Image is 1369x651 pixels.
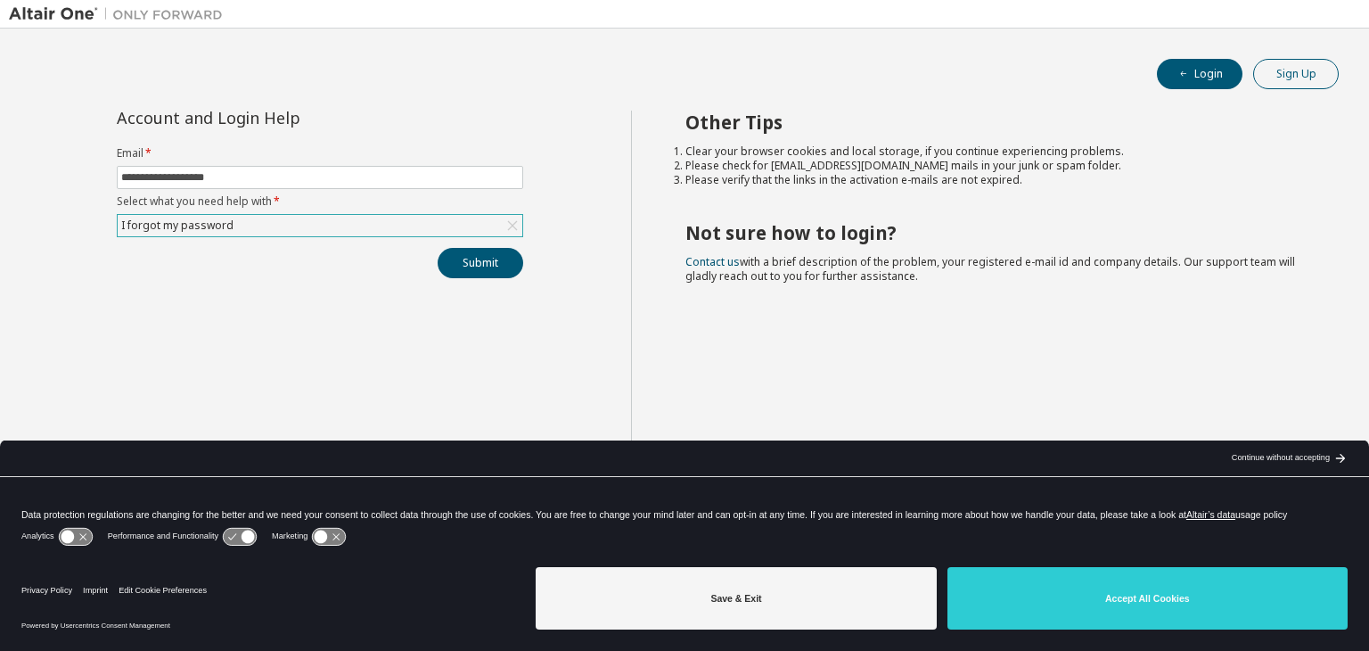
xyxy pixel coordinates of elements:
div: Account and Login Help [117,111,442,125]
img: Altair One [9,5,232,23]
div: I forgot my password [119,216,236,235]
button: Submit [438,248,523,278]
h2: Other Tips [685,111,1308,134]
li: Clear your browser cookies and local storage, if you continue experiencing problems. [685,144,1308,159]
a: Contact us [685,254,740,269]
li: Please verify that the links in the activation e-mails are not expired. [685,173,1308,187]
button: Sign Up [1253,59,1339,89]
span: with a brief description of the problem, your registered e-mail id and company details. Our suppo... [685,254,1295,284]
div: I forgot my password [118,215,522,236]
label: Email [117,146,523,161]
label: Select what you need help with [117,194,523,209]
li: Please check for [EMAIL_ADDRESS][DOMAIN_NAME] mails in your junk or spam folder. [685,159,1308,173]
h2: Not sure how to login? [685,221,1308,244]
button: Login [1157,59,1242,89]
